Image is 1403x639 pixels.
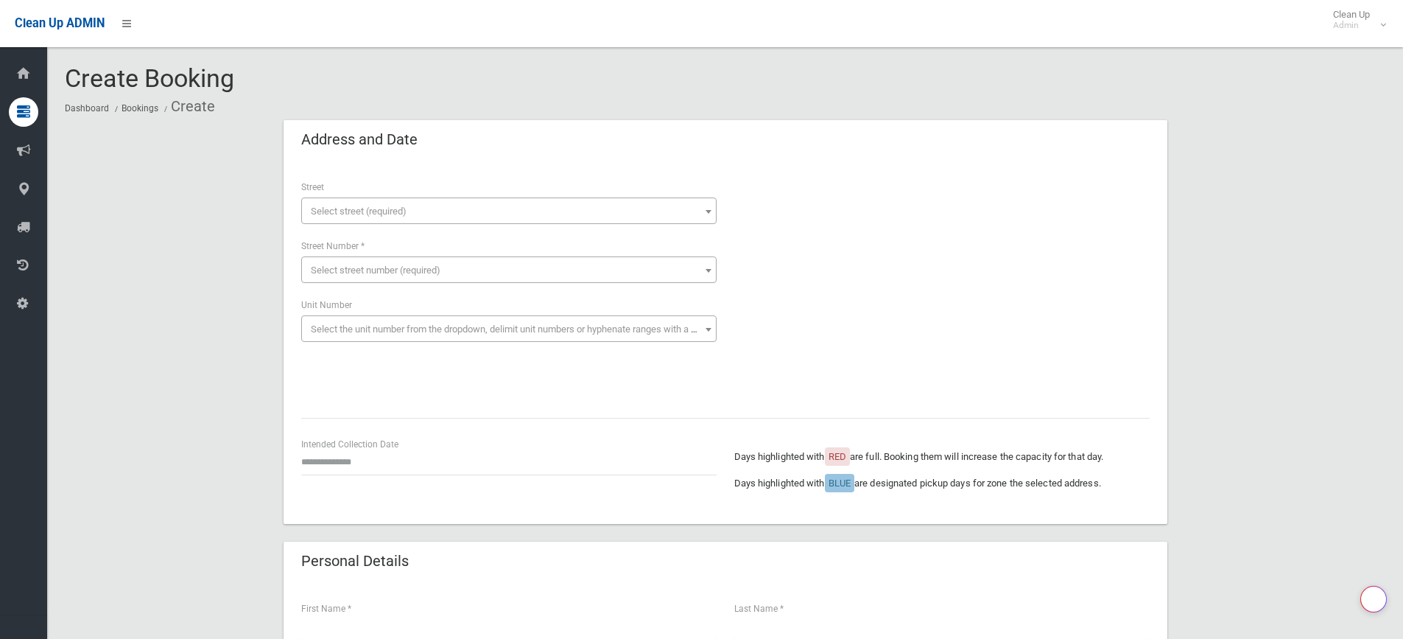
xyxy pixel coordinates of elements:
p: Days highlighted with are designated pickup days for zone the selected address. [734,475,1150,492]
li: Create [161,93,215,120]
p: Days highlighted with are full. Booking them will increase the capacity for that day. [734,448,1150,466]
span: Create Booking [65,63,234,93]
span: Clean Up ADMIN [15,16,105,30]
header: Personal Details [284,547,426,576]
span: Select street number (required) [311,265,440,276]
span: Select the unit number from the dropdown, delimit unit numbers or hyphenate ranges with a comma [311,324,722,335]
header: Address and Date [284,125,435,154]
small: Admin [1333,20,1370,31]
a: Dashboard [65,103,109,114]
span: BLUE [829,478,851,489]
a: Bookings [122,103,158,114]
span: Clean Up [1326,9,1385,31]
span: Select street (required) [311,206,407,217]
span: RED [829,451,846,462]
